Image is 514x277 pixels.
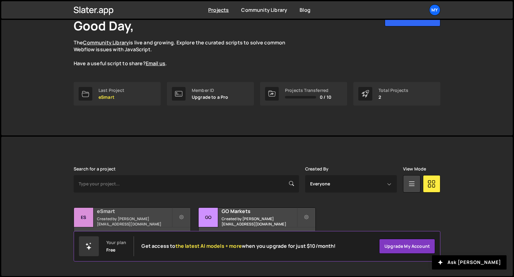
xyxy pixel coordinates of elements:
div: Total Projects [379,88,408,93]
a: Projects [208,7,229,13]
div: Member ID [192,88,228,93]
a: My [429,4,440,16]
h2: eSmart [97,208,172,215]
small: Created by [PERSON_NAME][EMAIL_ADDRESS][DOMAIN_NAME] [97,216,172,227]
p: The is live and growing. Explore the curated scripts to solve common Webflow issues with JavaScri... [74,39,297,67]
div: eS [74,208,94,227]
div: Projects Transferred [285,88,331,93]
a: Blog [300,7,310,13]
div: Free [106,247,116,252]
label: Search for a project [74,166,116,171]
a: GO GO Markets Created by [PERSON_NAME][EMAIL_ADDRESS][DOMAIN_NAME] 2 pages, last updated by [DATE] [198,207,315,246]
button: Ask [PERSON_NAME] [432,255,507,270]
a: Last Project eSmart [74,82,161,106]
div: 2 pages, last updated by [DATE] [199,227,315,246]
p: 2 [379,95,408,100]
label: View Mode [403,166,426,171]
div: Last Project [99,88,124,93]
p: eSmart [99,95,124,100]
h2: Get access to when you upgrade for just $10/month! [141,243,336,249]
a: Community Library [83,39,129,46]
div: 5 pages, last updated by [DATE] [74,227,190,246]
input: Type your project... [74,175,299,193]
h2: GO Markets [222,208,296,215]
h1: Good Day, [74,17,134,34]
a: eS eSmart Created by [PERSON_NAME][EMAIL_ADDRESS][DOMAIN_NAME] 5 pages, last updated by [DATE] [74,207,191,246]
div: Your plan [106,240,126,245]
label: Created By [305,166,329,171]
span: 0 / 10 [320,95,331,100]
p: Upgrade to a Pro [192,95,228,100]
div: GO [199,208,218,227]
small: Created by [PERSON_NAME][EMAIL_ADDRESS][DOMAIN_NAME] [222,216,296,227]
a: Email us [146,60,165,67]
span: the latest AI models + more [176,243,242,249]
a: Community Library [241,7,287,13]
a: Upgrade my account [379,239,435,254]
